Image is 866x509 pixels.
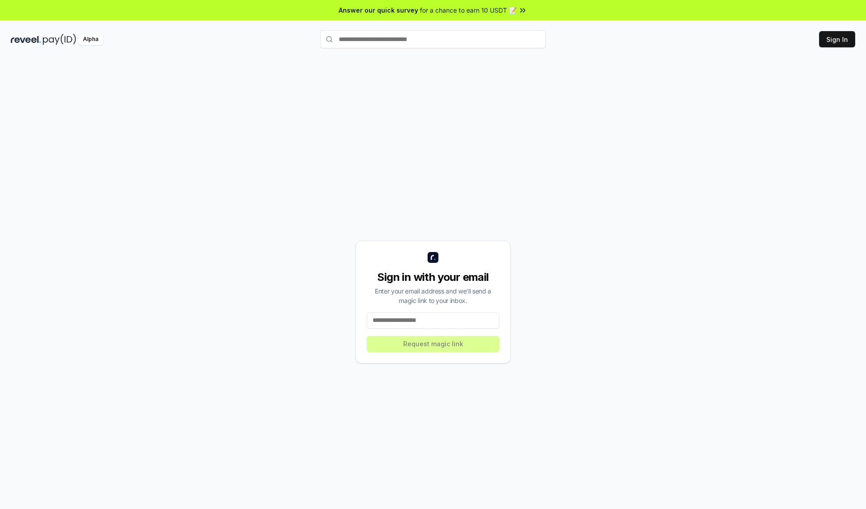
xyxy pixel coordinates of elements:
div: Enter your email address and we’ll send a magic link to your inbox. [367,286,499,305]
button: Sign In [819,31,855,47]
div: Alpha [78,34,103,45]
span: for a chance to earn 10 USDT 📝 [420,5,516,15]
img: logo_small [428,252,438,263]
div: Sign in with your email [367,270,499,284]
img: reveel_dark [11,34,41,45]
img: pay_id [43,34,76,45]
span: Answer our quick survey [339,5,418,15]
